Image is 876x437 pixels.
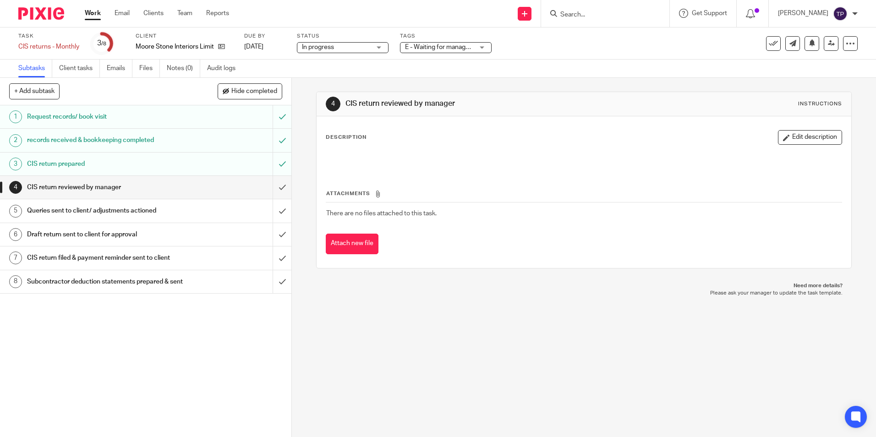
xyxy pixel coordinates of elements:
[115,9,130,18] a: Email
[326,234,378,254] button: Attach new file
[833,6,848,21] img: svg%3E
[9,181,22,194] div: 4
[136,33,233,40] label: Client
[326,191,370,196] span: Attachments
[559,11,642,19] input: Search
[27,228,185,241] h1: Draft return sent to client for approval
[18,33,79,40] label: Task
[692,10,727,16] span: Get Support
[798,100,842,108] div: Instructions
[136,42,214,51] p: Moore Stone Interiors Limited
[345,99,603,109] h1: CIS return reviewed by manager
[9,110,22,123] div: 1
[143,9,164,18] a: Clients
[27,133,185,147] h1: records received & bookkeeping completed
[326,134,367,141] p: Description
[27,204,185,218] h1: Queries sent to client/ adjustments actioned
[59,60,100,77] a: Client tasks
[206,9,229,18] a: Reports
[231,88,277,95] span: Hide completed
[27,275,185,289] h1: Subcontractor deduction statements prepared & sent
[18,7,64,20] img: Pixie
[326,97,340,111] div: 4
[244,33,285,40] label: Due by
[400,33,492,40] label: Tags
[167,60,200,77] a: Notes (0)
[9,83,60,99] button: + Add subtask
[107,60,132,77] a: Emails
[9,134,22,147] div: 2
[325,282,842,290] p: Need more details?
[218,83,282,99] button: Hide completed
[297,33,389,40] label: Status
[9,158,22,170] div: 3
[18,60,52,77] a: Subtasks
[9,228,22,241] div: 6
[9,275,22,288] div: 8
[101,41,106,46] small: /8
[302,44,334,50] span: In progress
[778,130,842,145] button: Edit description
[244,44,263,50] span: [DATE]
[27,157,185,171] h1: CIS return prepared
[778,9,828,18] p: [PERSON_NAME]
[177,9,192,18] a: Team
[325,290,842,297] p: Please ask your manager to update the task template.
[9,251,22,264] div: 7
[139,60,160,77] a: Files
[405,44,518,50] span: E - Waiting for manager review/approval
[27,180,185,194] h1: CIS return reviewed by manager
[85,9,101,18] a: Work
[27,251,185,265] h1: CIS return filed & payment reminder sent to client
[97,38,106,49] div: 3
[207,60,242,77] a: Audit logs
[27,110,185,124] h1: Request records/ book visit
[326,210,437,217] span: There are no files attached to this task.
[18,42,79,51] div: CIS returns - Monthly
[9,205,22,218] div: 5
